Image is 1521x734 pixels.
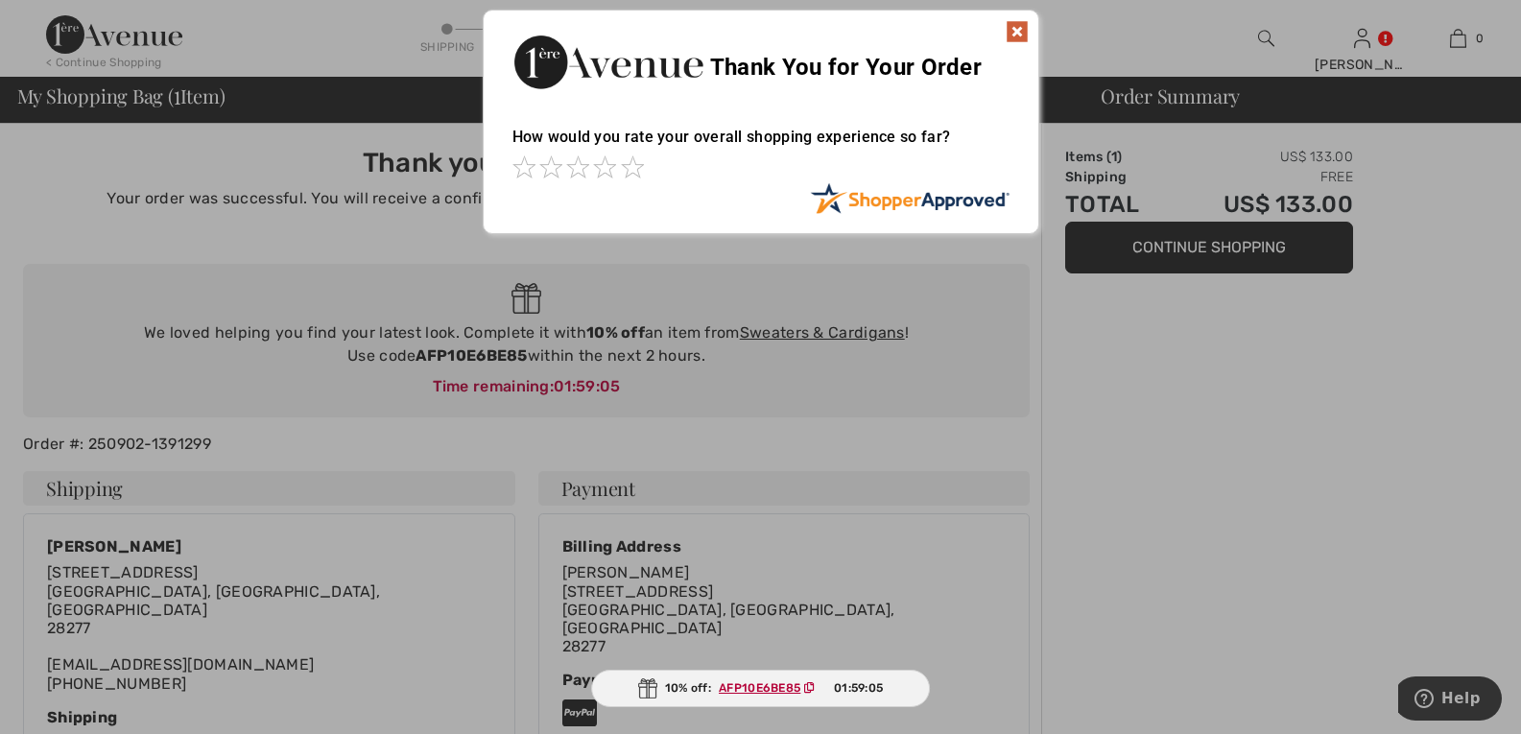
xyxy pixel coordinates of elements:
[43,13,83,31] span: Help
[512,108,1010,182] div: How would you rate your overall shopping experience so far?
[1006,20,1029,43] img: x
[512,30,704,94] img: Thank You for Your Order
[834,679,883,697] span: 01:59:05
[710,54,982,81] span: Thank You for Your Order
[591,670,931,707] div: 10% off:
[638,678,657,698] img: Gift.svg
[719,681,800,695] ins: AFP10E6BE85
